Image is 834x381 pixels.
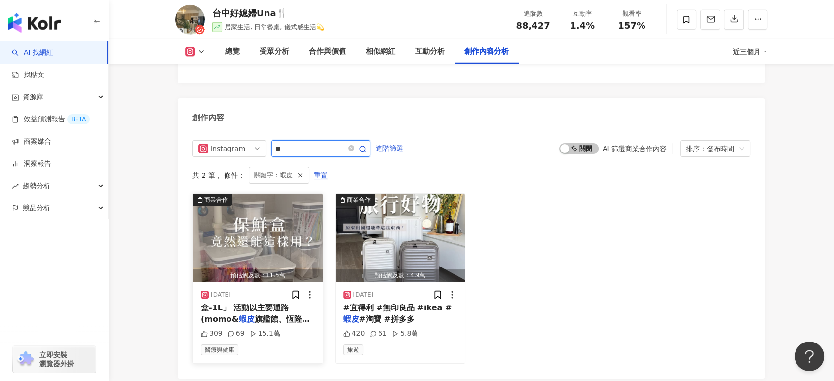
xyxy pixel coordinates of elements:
[211,291,231,299] div: [DATE]
[347,195,371,205] div: 商業合作
[239,314,255,324] mark: 蝦皮
[12,70,44,80] a: 找貼文
[343,314,359,324] mark: 蝦皮
[516,20,550,31] span: 88,427
[564,9,601,19] div: 互動率
[795,342,824,371] iframe: Help Scout Beacon - Open
[613,9,650,19] div: 觀看率
[370,329,387,339] div: 61
[192,167,750,184] div: 共 2 筆 ， 條件：
[227,329,245,339] div: 69
[336,269,465,282] div: 預估觸及數：4.9萬
[314,168,328,184] span: 重置
[201,303,289,323] span: 盒-1L」 活動以主要通路(momo&
[225,23,324,31] span: 居家生活, 日常餐桌, 儀式感生活💫
[12,48,53,58] a: searchAI 找網紅
[359,314,415,324] span: #淘寶 #拼多多
[348,144,354,153] span: close-circle
[514,9,552,19] div: 追蹤數
[12,137,51,147] a: 商案媒合
[16,351,35,367] img: chrome extension
[733,44,767,60] div: 近三個月
[12,159,51,169] a: 洞察報告
[353,291,374,299] div: [DATE]
[415,46,445,58] div: 互動分析
[686,141,735,156] div: 排序：發布時間
[210,141,242,156] div: Instagram
[204,195,228,205] div: 商業合作
[193,269,323,282] div: 預估觸及數：11.5萬
[375,140,404,156] button: 進階篩選
[366,46,395,58] div: 相似網紅
[212,7,324,19] div: 台中好媳婦Una🍴
[336,194,465,282] button: 商業合作預估觸及數：4.9萬
[201,314,310,335] span: 旗艦館、恆隆行官網&專櫃、全聯、HO
[343,329,365,339] div: 420
[201,329,223,339] div: 309
[192,113,224,123] div: 創作內容
[343,303,452,312] span: #宜得利 #無印良品 #ikea #
[570,21,595,31] span: 1.4%
[603,145,667,152] div: AI 篩選商業合作內容
[13,346,96,373] a: chrome extension立即安裝 瀏覽器外掛
[250,329,280,339] div: 15.1萬
[23,86,43,108] span: 資源庫
[193,194,323,282] img: post-image
[336,194,465,282] img: post-image
[8,13,61,33] img: logo
[376,141,403,156] span: 進階篩選
[464,46,509,58] div: 創作內容分析
[12,183,19,190] span: rise
[225,46,240,58] div: 總覽
[343,344,363,355] span: 旅遊
[193,194,323,282] button: 商業合作預估觸及數：11.5萬
[39,350,74,368] span: 立即安裝 瀏覽器外掛
[23,197,50,219] span: 競品分析
[254,170,293,181] span: 關鍵字：蝦皮
[23,175,50,197] span: 趨勢分析
[260,46,289,58] div: 受眾分析
[618,21,645,31] span: 157%
[201,344,238,355] span: 醫療與健康
[309,46,346,58] div: 合作與價值
[175,5,205,35] img: KOL Avatar
[313,167,328,183] button: 重置
[392,329,418,339] div: 5.8萬
[12,114,90,124] a: 效益預測報告BETA
[348,145,354,151] span: close-circle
